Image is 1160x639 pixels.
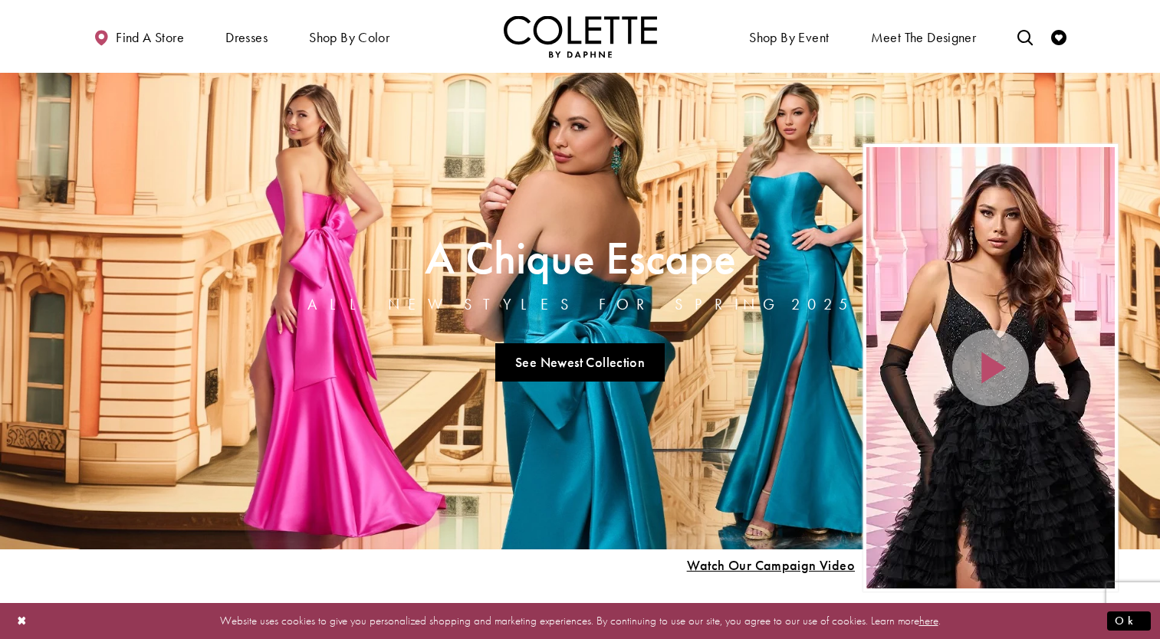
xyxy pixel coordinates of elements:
span: Meet the designer [871,30,977,45]
a: Check Wishlist [1047,15,1070,57]
button: Submit Dialog [1107,611,1151,631]
p: Website uses cookies to give you personalized shopping and marketing experiences. By continuing t... [110,611,1050,631]
a: here [919,613,938,628]
a: Visit Home Page [504,15,657,57]
img: Colette by Daphne [504,15,657,57]
ul: Slider Links [303,337,858,388]
span: Dresses [225,30,268,45]
span: Dresses [222,15,271,57]
span: Shop By Event [749,30,829,45]
span: Find a store [116,30,184,45]
span: Shop by color [305,15,393,57]
a: See Newest Collection A Chique Escape All New Styles For Spring 2025 [495,343,665,382]
button: Close Dialog [9,608,35,634]
a: Find a store [90,15,188,57]
a: Toggle search [1014,15,1037,57]
a: Meet the designer [867,15,981,57]
span: Shop By Event [745,15,833,57]
span: Play Slide #15 Video [686,558,855,573]
span: Shop by color [309,30,389,45]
